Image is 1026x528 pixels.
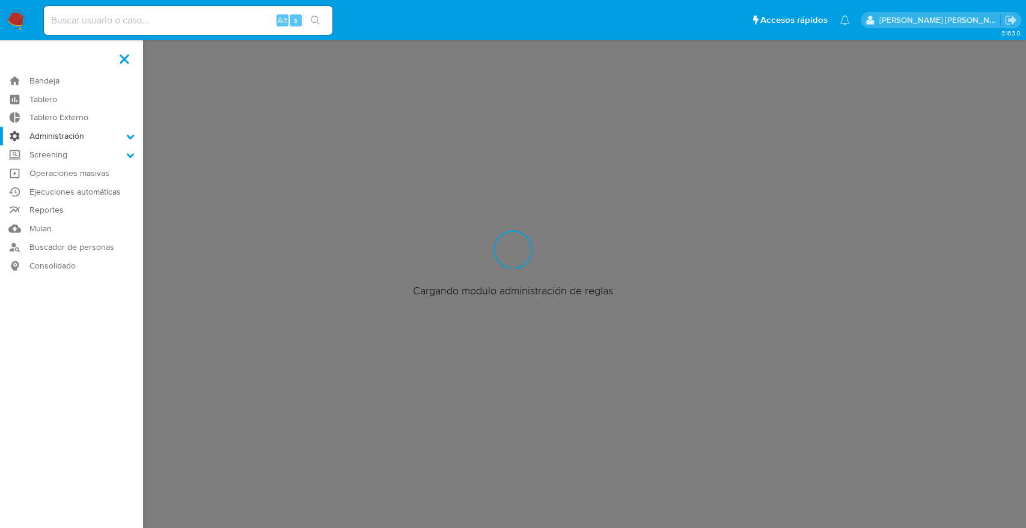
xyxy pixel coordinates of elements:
p: mercedes.medrano@mercadolibre.com [879,14,1001,26]
span: Alt [278,14,287,26]
a: Salir [1004,14,1017,26]
span: s [294,14,298,26]
a: Notificaciones [840,15,850,25]
span: Accesos rápidos [760,14,828,26]
button: search-icon [303,12,328,29]
span: Cargando modulo administración de reglas [413,283,613,297]
input: Buscar usuario o caso... [44,13,332,28]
